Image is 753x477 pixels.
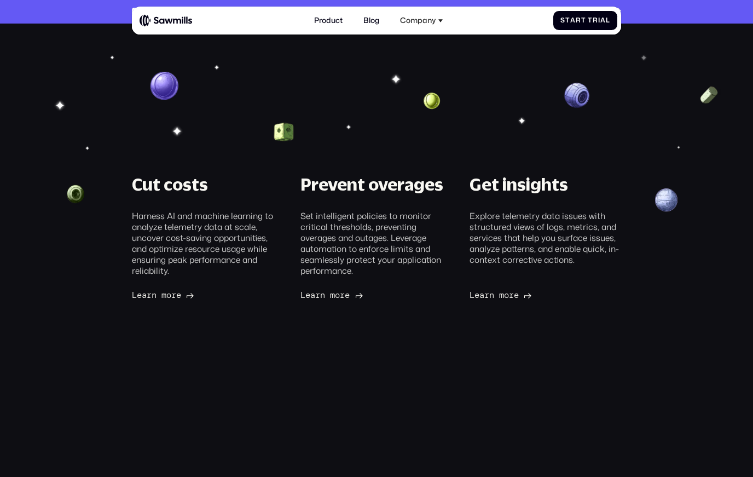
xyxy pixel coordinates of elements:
span: T [588,16,593,24]
span: l [606,16,610,24]
span: r [576,16,581,24]
div: Company [400,16,436,25]
span: S [560,16,565,24]
span: t [565,16,570,24]
span: r [593,16,598,24]
a: Blog [357,10,385,31]
span: i [598,16,600,24]
a: Product [309,10,349,31]
span: t [581,16,586,24]
div: Company [394,10,448,31]
span: a [600,16,606,24]
span: a [570,16,576,24]
a: StartTrial [553,11,618,30]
